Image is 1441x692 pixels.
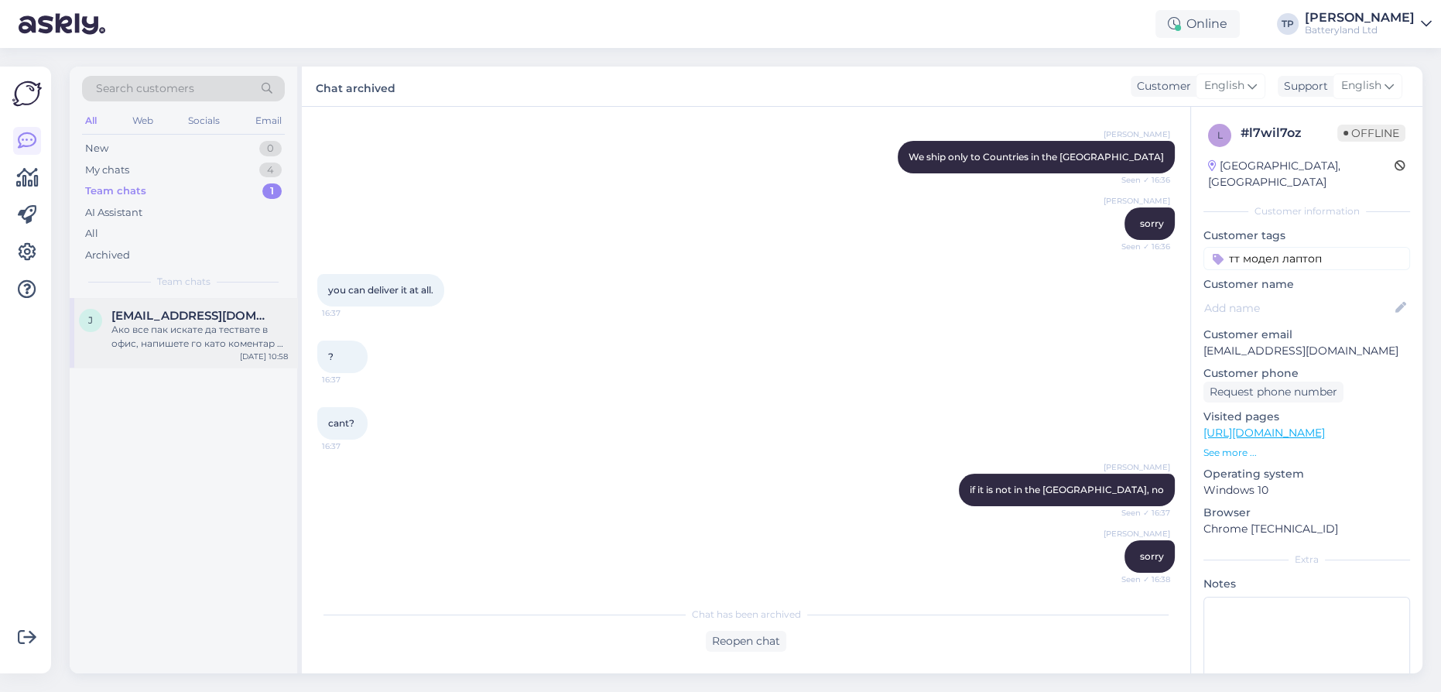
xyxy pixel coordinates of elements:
[111,309,272,323] span: Jorkata_86_@abv.bg
[85,163,129,178] div: My chats
[706,631,786,652] div: Reopen chat
[1104,461,1170,473] span: [PERSON_NAME]
[692,608,801,622] span: Chat has been archived
[909,151,1164,163] span: We ship only to Countries in the [GEOGRAPHIC_DATA]
[1203,482,1410,498] p: Windows 10
[1203,365,1410,382] p: Customer phone
[1203,409,1410,425] p: Visited pages
[1204,300,1392,317] input: Add name
[322,440,380,452] span: 16:37
[85,226,98,242] div: All
[1208,158,1395,190] div: [GEOGRAPHIC_DATA], [GEOGRAPHIC_DATA]
[1104,195,1170,207] span: [PERSON_NAME]
[1305,12,1432,36] a: [PERSON_NAME]Batteryland Ltd
[85,205,142,221] div: AI Assistant
[322,374,380,385] span: 16:37
[1112,174,1170,186] span: Seen ✓ 16:36
[111,323,288,351] div: Ако все пак искате да тествате в офис, напишете го като коментар в поръчката.
[328,284,433,296] span: you can deliver it at all.
[1217,129,1223,141] span: l
[1112,241,1170,252] span: Seen ✓ 16:36
[1131,78,1191,94] div: Customer
[129,111,156,131] div: Web
[88,314,93,326] span: J
[85,248,130,263] div: Archived
[1104,528,1170,540] span: [PERSON_NAME]
[262,183,282,199] div: 1
[316,76,395,97] label: Chat archived
[1203,426,1325,440] a: [URL][DOMAIN_NAME]
[1305,24,1415,36] div: Batteryland Ltd
[85,183,146,199] div: Team chats
[1112,507,1170,519] span: Seen ✓ 16:37
[1203,228,1410,244] p: Customer tags
[1278,78,1328,94] div: Support
[1203,466,1410,482] p: Operating system
[1140,218,1164,229] span: sorry
[1203,446,1410,460] p: See more ...
[1277,13,1299,35] div: TP
[259,163,282,178] div: 4
[1337,125,1405,142] span: Offline
[82,111,100,131] div: All
[1203,276,1410,293] p: Customer name
[157,275,211,289] span: Team chats
[1203,327,1410,343] p: Customer email
[1203,521,1410,537] p: Chrome [TECHNICAL_ID]
[1112,574,1170,585] span: Seen ✓ 16:38
[1203,343,1410,359] p: [EMAIL_ADDRESS][DOMAIN_NAME]
[1203,382,1343,403] div: Request phone number
[259,141,282,156] div: 0
[322,307,380,319] span: 16:37
[1104,128,1170,140] span: [PERSON_NAME]
[85,141,108,156] div: New
[1204,77,1244,94] span: English
[1203,505,1410,521] p: Browser
[970,484,1164,495] span: if it is not in the [GEOGRAPHIC_DATA], no
[1155,10,1240,38] div: Online
[1203,247,1410,270] input: Add a tag
[1203,204,1410,218] div: Customer information
[1305,12,1415,24] div: [PERSON_NAME]
[96,81,194,97] span: Search customers
[328,417,354,429] span: cant?
[185,111,223,131] div: Socials
[1241,124,1337,142] div: # l7wil7oz
[1203,553,1410,567] div: Extra
[252,111,285,131] div: Email
[12,79,42,108] img: Askly Logo
[240,351,288,362] div: [DATE] 10:58
[328,351,334,362] span: ?
[1203,576,1410,592] p: Notes
[1140,550,1164,562] span: sorry
[1341,77,1381,94] span: English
